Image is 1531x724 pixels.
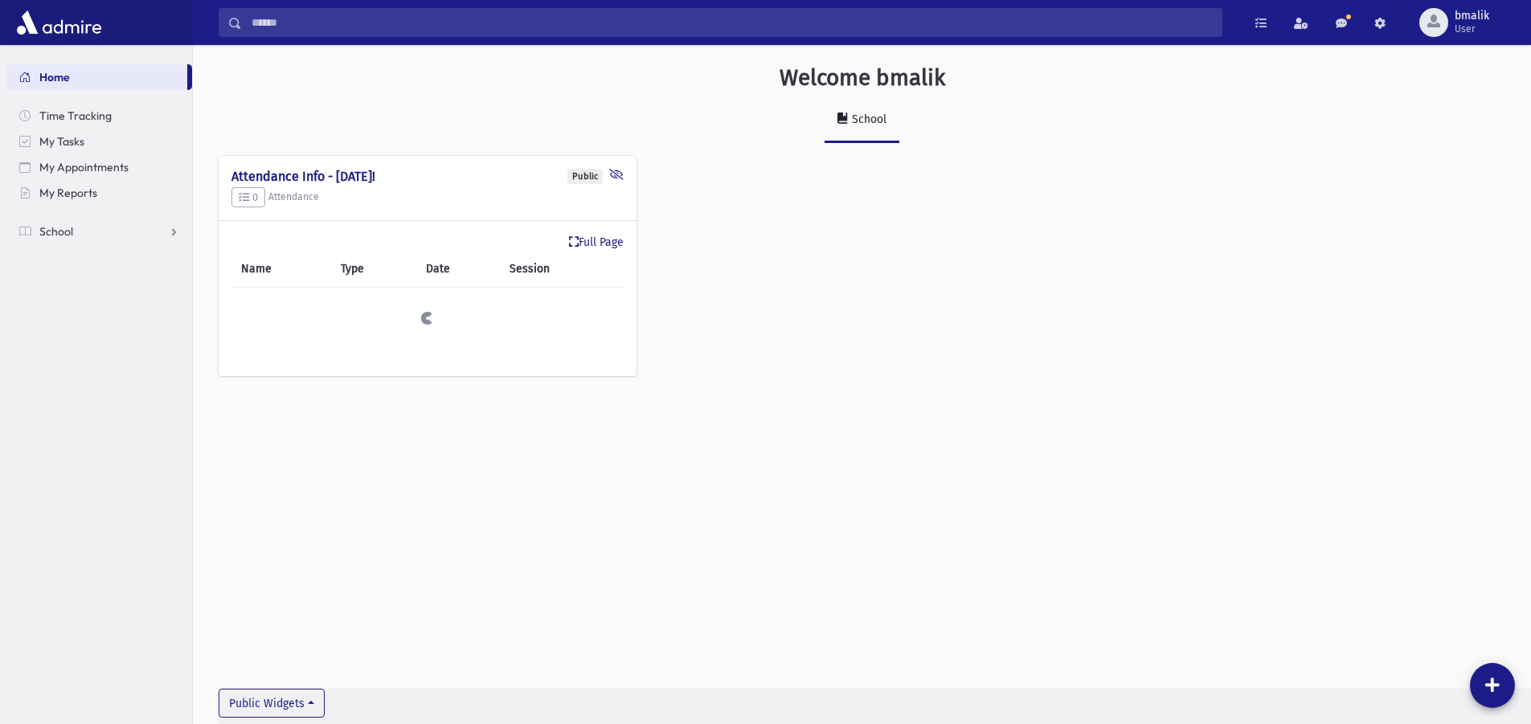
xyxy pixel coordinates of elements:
a: School [6,219,192,244]
span: My Appointments [39,160,129,174]
span: Time Tracking [39,108,112,123]
span: School [39,224,73,239]
span: 0 [239,191,258,203]
a: My Tasks [6,129,192,154]
input: Search [242,8,1222,37]
a: My Reports [6,180,192,206]
span: My Tasks [39,134,84,149]
th: Name [231,251,331,288]
span: User [1455,22,1489,35]
button: 0 [231,187,265,208]
a: Time Tracking [6,103,192,129]
h3: Welcome bmalik [780,64,945,92]
img: AdmirePro [13,6,105,39]
button: Public Widgets [219,689,325,718]
div: School [849,112,886,126]
span: bmalik [1455,10,1489,22]
th: Type [331,251,416,288]
div: Public [567,169,603,184]
a: Full Page [569,234,624,251]
span: My Reports [39,186,97,200]
th: Date [416,251,500,288]
a: My Appointments [6,154,192,180]
th: Session [500,251,624,288]
h4: Attendance Info - [DATE]! [231,169,624,184]
a: Home [6,64,187,90]
h5: Attendance [231,187,624,208]
a: School [825,98,899,143]
span: Home [39,70,70,84]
